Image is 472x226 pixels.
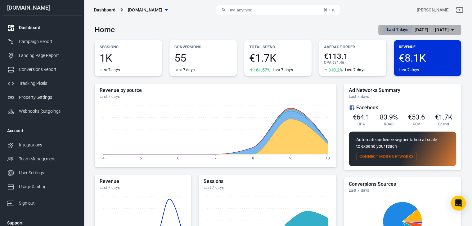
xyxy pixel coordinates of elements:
span: olgawebersocial.de [128,6,163,14]
tspan: 10 [326,156,330,160]
p: Total Spend [249,44,307,50]
div: Dashboard [19,24,77,31]
a: Usage & billing [2,180,82,194]
h5: Revenue [100,178,186,185]
a: Dashboard [2,21,82,35]
div: ⌘ + K [323,8,335,12]
div: Last 7 days [100,67,120,72]
div: Last 7 days [174,67,195,72]
span: CPA [357,122,365,127]
div: Sign out [19,200,77,206]
span: €1.7K [435,113,452,121]
a: User Settings [2,166,82,180]
span: €53.6 [408,113,425,121]
span: Last 7 days [384,27,411,33]
tspan: 4 [102,156,105,160]
div: Tracking Pixels [19,80,77,87]
p: Automate audience segmentation at scale to expand your reach [356,137,449,150]
div: Last 7 days [273,67,293,72]
tspan: 8 [252,156,254,160]
div: Last 7 days [349,94,456,99]
div: User Settings [19,170,77,176]
div: Last 7 days [100,185,186,190]
h5: Revenue by source [100,87,331,93]
li: Account [2,123,82,138]
div: Campaign Report [19,38,77,45]
div: Webhooks (outgoing) [19,108,77,115]
a: Campaign Report [2,35,82,49]
a: Webhooks (outgoing) [2,104,82,118]
svg: Facebook Ads [349,104,355,111]
h5: Conversions Sources [349,181,456,187]
span: €113.1 [324,53,381,60]
p: Conversions [174,44,232,50]
span: Find anything... [227,8,256,12]
span: AOV [412,122,420,127]
div: Last 7 days [345,67,365,72]
tspan: 5 [140,156,142,160]
span: CPA : [324,60,332,65]
h3: Home [95,25,115,34]
a: Sign out [2,194,82,210]
div: Last 7 days [100,94,331,99]
h5: Ad Networks Summary [349,87,456,93]
a: Sign out [452,2,467,17]
span: Spend [438,122,449,127]
button: Last 7 days[DATE] － [DATE] [378,25,461,35]
span: 310.2% [328,68,343,72]
span: €64.1 [353,113,370,121]
tspan: 7 [214,156,217,160]
span: 161.57% [254,68,270,72]
div: Last 7 days [349,188,456,193]
span: 83.9% [380,113,398,121]
span: 1K [100,53,157,63]
span: €8.1K [399,53,456,63]
div: [DOMAIN_NAME] [2,5,82,11]
p: Revenue [399,44,456,50]
p: Average Order [324,44,381,50]
button: [DOMAIN_NAME] [125,4,170,16]
div: Usage & billing [19,184,77,190]
span: €1.7K [249,53,307,63]
button: Find anything...⌘ + K [216,5,340,15]
div: Property Settings [19,94,77,101]
span: ROAS [384,122,393,127]
div: [DATE] － [DATE] [415,26,449,34]
a: Tracking Pixels [2,76,82,90]
div: Last 7 days [204,185,332,190]
tspan: 9 [289,156,291,160]
a: Conversions Report [2,63,82,76]
a: Team Management [2,152,82,166]
a: Property Settings [2,90,82,104]
div: Open Intercom Messenger [451,196,466,211]
button: Connect More Networks [356,152,417,162]
span: 55 [174,53,232,63]
div: Last 7 days [399,67,419,72]
div: Account id: 4GGnmKtI [417,7,450,13]
div: Integrations [19,142,77,148]
span: €31.46 [332,60,344,65]
div: Facebook [349,104,456,111]
p: Sessions [100,44,157,50]
tspan: 6 [177,156,179,160]
div: Team Management [19,156,77,162]
div: Conversions Report [19,66,77,73]
a: Landing Page Report [2,49,82,63]
div: Dashboard [94,7,115,13]
div: Landing Page Report [19,52,77,59]
a: Integrations [2,138,82,152]
h5: Sessions [204,178,332,185]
